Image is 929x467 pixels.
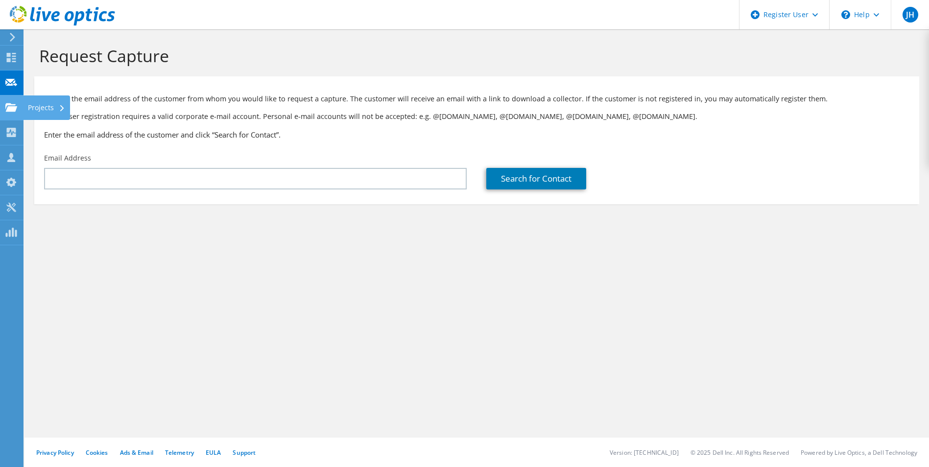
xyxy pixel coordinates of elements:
[841,10,850,19] svg: \n
[23,95,70,120] div: Projects
[610,448,679,457] li: Version: [TECHNICAL_ID]
[44,153,91,163] label: Email Address
[44,93,909,104] p: Provide the email address of the customer from whom you would like to request a capture. The cust...
[206,448,221,457] a: EULA
[903,7,918,23] span: JH
[86,448,108,457] a: Cookies
[36,448,74,457] a: Privacy Policy
[691,448,789,457] li: © 2025 Dell Inc. All Rights Reserved
[44,111,909,122] p: Note: User registration requires a valid corporate e-mail account. Personal e-mail accounts will ...
[44,129,909,140] h3: Enter the email address of the customer and click “Search for Contact”.
[120,448,153,457] a: Ads & Email
[39,46,909,66] h1: Request Capture
[486,168,586,189] a: Search for Contact
[165,448,194,457] a: Telemetry
[233,448,256,457] a: Support
[801,448,917,457] li: Powered by Live Optics, a Dell Technology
